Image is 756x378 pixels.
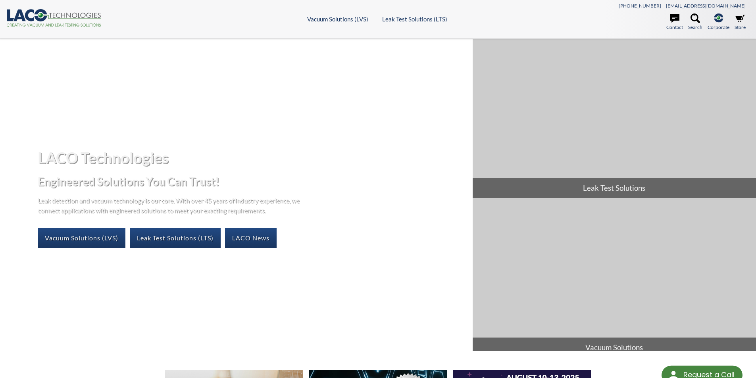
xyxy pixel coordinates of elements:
span: Vacuum Solutions [473,338,756,357]
span: Corporate [708,23,729,31]
a: Vacuum Solutions (LVS) [307,15,368,23]
a: Leak Test Solutions [473,39,756,198]
a: Leak Test Solutions (LTS) [382,15,447,23]
a: Contact [666,13,683,31]
a: Leak Test Solutions (LTS) [130,228,221,248]
h2: Engineered Solutions You Can Trust! [38,174,466,189]
a: [EMAIL_ADDRESS][DOMAIN_NAME] [666,3,746,9]
p: Leak detection and vacuum technology is our core. With over 45 years of industry experience, we c... [38,195,304,215]
a: Store [735,13,746,31]
a: LACO News [225,228,277,248]
a: Vacuum Solutions [473,198,756,357]
a: Search [688,13,702,31]
a: [PHONE_NUMBER] [619,3,661,9]
span: Leak Test Solutions [473,178,756,198]
a: Vacuum Solutions (LVS) [38,228,125,248]
h1: LACO Technologies [38,148,466,167]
